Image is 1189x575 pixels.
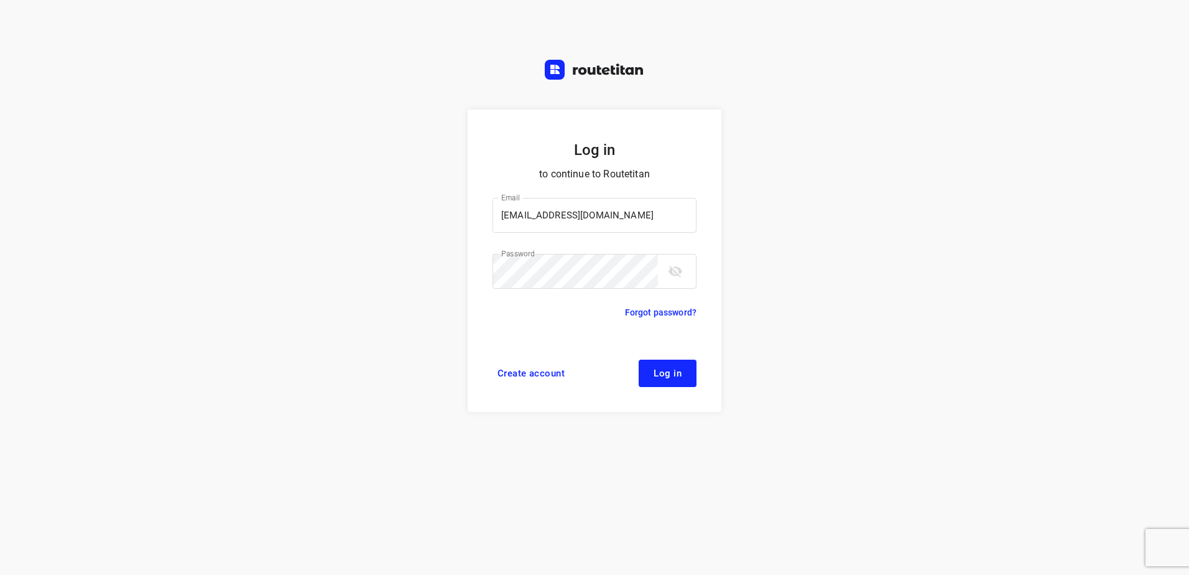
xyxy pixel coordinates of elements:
[545,60,644,80] img: Routetitan
[545,60,644,83] a: Routetitan
[493,139,696,161] h5: Log in
[639,360,696,387] button: Log in
[625,305,696,320] a: Forgot password?
[493,166,696,183] p: to continue to Routetitan
[663,259,688,284] button: toggle password visibility
[654,368,682,378] span: Log in
[497,368,565,378] span: Create account
[493,360,570,387] a: Create account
